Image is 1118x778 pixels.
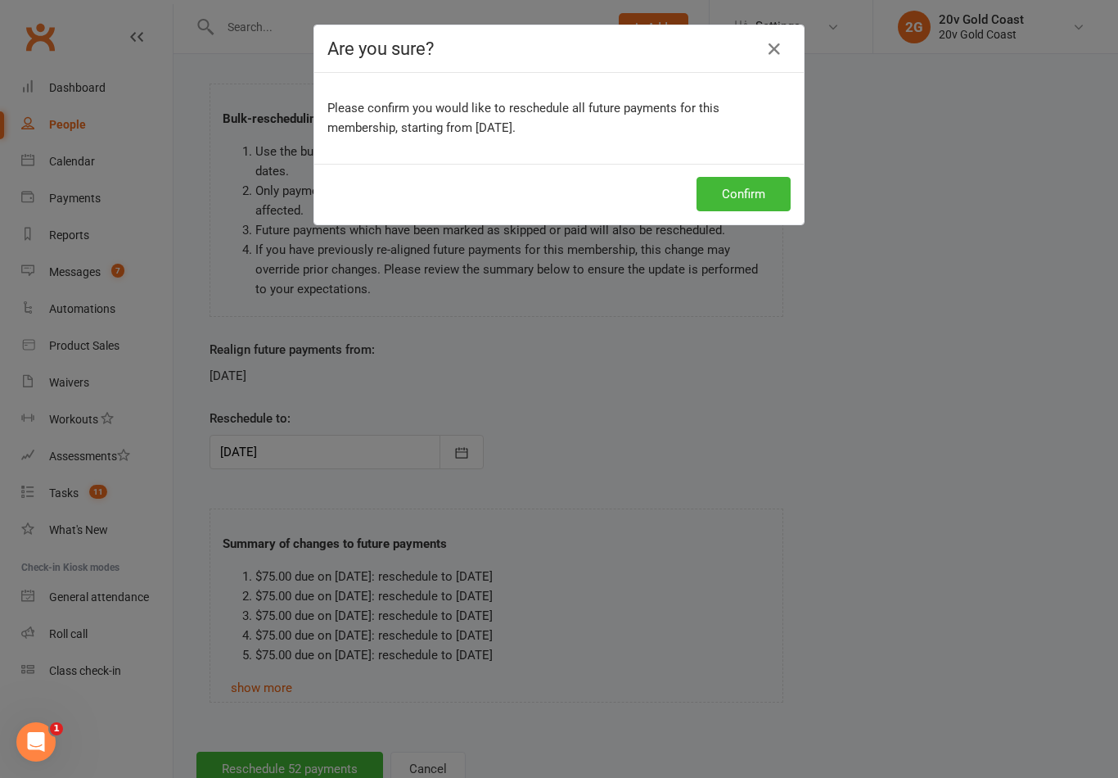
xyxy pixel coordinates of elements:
[696,177,791,211] button: Confirm
[16,722,56,762] iframe: Intercom live chat
[327,101,719,135] span: Please confirm you would like to reschedule all future payments for this membership, starting fro...
[327,38,791,59] h4: Are you sure?
[50,722,63,735] span: 1
[761,36,787,62] button: Close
